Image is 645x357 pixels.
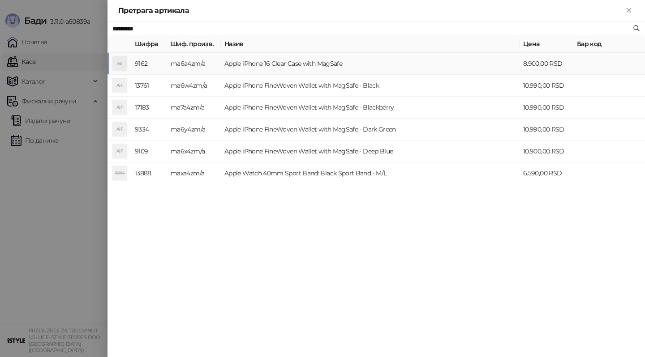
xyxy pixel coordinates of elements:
div: AIF [112,100,127,115]
td: ma6a4zm/a [167,53,221,75]
td: 10.990,00 RSD [520,75,573,97]
td: Apple iPhone FineWoven Wallet with MagSafe - Deep Blue [221,140,520,162]
td: 9162 [131,53,167,75]
td: ma6y4zm/a [167,119,221,140]
td: 6.590,00 RSD [520,162,573,184]
th: Бар код [573,35,645,53]
td: Apple iPhone FineWoven Wallet with MagSafe - Dark Green [221,119,520,140]
td: 13888 [131,162,167,184]
td: 10.990,00 RSD [520,97,573,119]
td: ma6w4zm/a [167,75,221,97]
td: ma6x4zm/a [167,140,221,162]
div: AI1 [112,56,127,71]
button: Close [623,5,634,16]
td: 10.900,00 RSD [520,140,573,162]
div: AIF [112,122,127,136]
td: 9334 [131,119,167,140]
div: Претрага артикала [118,5,623,16]
td: ma7a4zm/a [167,97,221,119]
td: 13761 [131,75,167,97]
th: Шиф. произв. [167,35,221,53]
div: AIF [112,78,127,93]
td: 8.900,00 RSD [520,53,573,75]
td: Apple iPhone FineWoven Wallet with MagSafe - Black [221,75,520,97]
td: Apple iPhone FineWoven Wallet with MagSafe - Blackberry [221,97,520,119]
th: Назив [221,35,520,53]
td: Apple iPhone 16 Clear Case with MagSafe [221,53,520,75]
td: maxa4zm/a [167,162,221,184]
td: 17183 [131,97,167,119]
td: 10.990,00 RSD [520,119,573,140]
th: Шифра [131,35,167,53]
td: Apple Watch 40mm Sport Band: Black Sport Band - M/L [221,162,520,184]
div: AW4 [112,166,127,180]
div: AIF [112,144,127,158]
th: Цена [520,35,573,53]
td: 9109 [131,140,167,162]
